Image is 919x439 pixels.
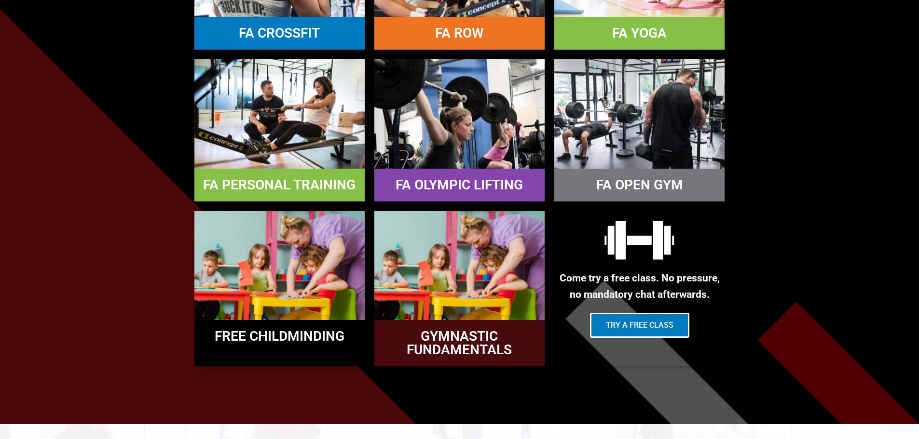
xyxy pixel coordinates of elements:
a: FA OLYMPIC LIFTING [396,177,523,193]
a: FREE CHILDMINDING [215,328,344,344]
strong: Come try a free class. No pressure, no mandatory chat afterwards. [560,272,720,301]
span: Try a Free Class [606,321,673,329]
a: FA ROW [435,25,484,41]
a: FA OPEN GYM [596,177,683,193]
a: FA CROSSFIT [239,25,320,41]
a: FA PERSONAL TRAINING [203,177,356,193]
a: Try a Free Class [590,313,689,338]
a: GYMNASTIC FUNDAMENTALS [407,328,512,358]
a: FA YOGA [612,25,667,41]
